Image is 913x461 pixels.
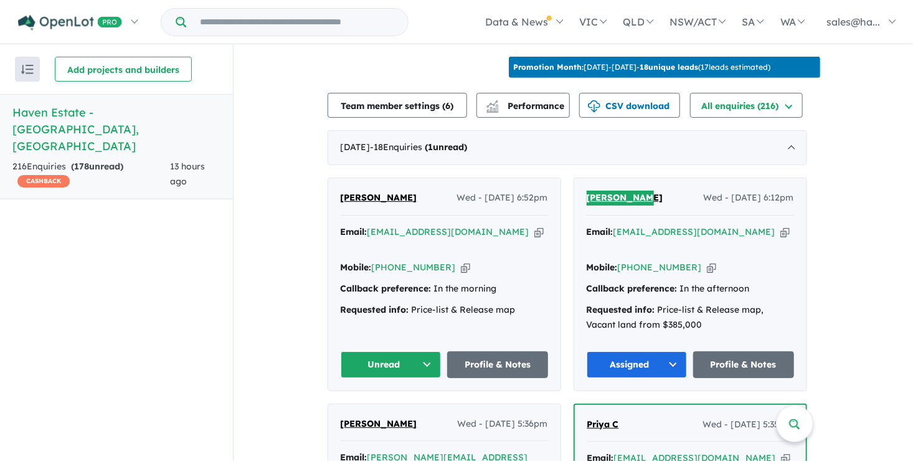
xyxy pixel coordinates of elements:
[341,283,432,294] strong: Callback preference:
[341,303,548,318] div: Price-list & Release map
[12,159,170,189] div: 216 Enquir ies
[587,303,794,333] div: Price-list & Release map, Vacant land from $385,000
[587,262,618,273] strong: Mobile:
[341,417,417,432] a: [PERSON_NAME]
[74,161,89,172] span: 178
[328,130,807,165] div: [DATE]
[587,351,688,378] button: Assigned
[457,191,548,206] span: Wed - [DATE] 6:52pm
[341,304,409,315] strong: Requested info:
[328,93,467,118] button: Team member settings (6)
[587,226,613,237] strong: Email:
[445,100,450,112] span: 6
[486,100,498,107] img: line-chart.svg
[341,191,417,206] a: [PERSON_NAME]
[447,351,548,378] a: Profile & Notes
[693,351,794,378] a: Profile & Notes
[12,104,220,154] h5: Haven Estate - [GEOGRAPHIC_DATA] , [GEOGRAPHIC_DATA]
[428,141,433,153] span: 1
[613,226,775,237] a: [EMAIL_ADDRESS][DOMAIN_NAME]
[486,105,499,113] img: bar-chart.svg
[707,261,716,274] button: Copy
[189,9,405,36] input: Try estate name, suburb, builder or developer
[425,141,468,153] strong: ( unread)
[71,161,123,172] strong: ( unread)
[371,141,468,153] span: - 18 Enquir ies
[704,191,794,206] span: Wed - [DATE] 6:12pm
[476,93,570,118] button: Performance
[780,226,790,239] button: Copy
[341,262,372,273] strong: Mobile:
[826,16,880,28] span: sales@ha...
[534,226,544,239] button: Copy
[372,262,456,273] a: [PHONE_NUMBER]
[514,62,771,73] p: [DATE] - [DATE] - ( 17 leads estimated)
[587,283,678,294] strong: Callback preference:
[341,226,367,237] strong: Email:
[341,192,417,203] span: [PERSON_NAME]
[21,65,34,74] img: sort.svg
[488,100,565,112] span: Performance
[588,100,600,113] img: download icon
[18,15,122,31] img: Openlot PRO Logo White
[341,418,417,429] span: [PERSON_NAME]
[640,62,699,72] b: 18 unique leads
[690,93,803,118] button: All enquiries (216)
[514,62,584,72] b: Promotion Month:
[587,192,663,203] span: [PERSON_NAME]
[587,419,619,430] span: Priya C
[55,57,192,82] button: Add projects and builders
[587,191,663,206] a: [PERSON_NAME]
[170,161,205,187] span: 13 hours ago
[587,282,794,297] div: In the afternoon
[17,175,70,188] span: CASHBACK
[341,282,548,297] div: In the morning
[579,93,680,118] button: CSV download
[367,226,529,237] a: [EMAIL_ADDRESS][DOMAIN_NAME]
[587,417,619,432] a: Priya C
[587,304,655,315] strong: Requested info:
[618,262,702,273] a: [PHONE_NUMBER]
[341,351,442,378] button: Unread
[461,261,470,274] button: Copy
[703,417,793,432] span: Wed - [DATE] 5:35pm
[458,417,548,432] span: Wed - [DATE] 5:36pm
